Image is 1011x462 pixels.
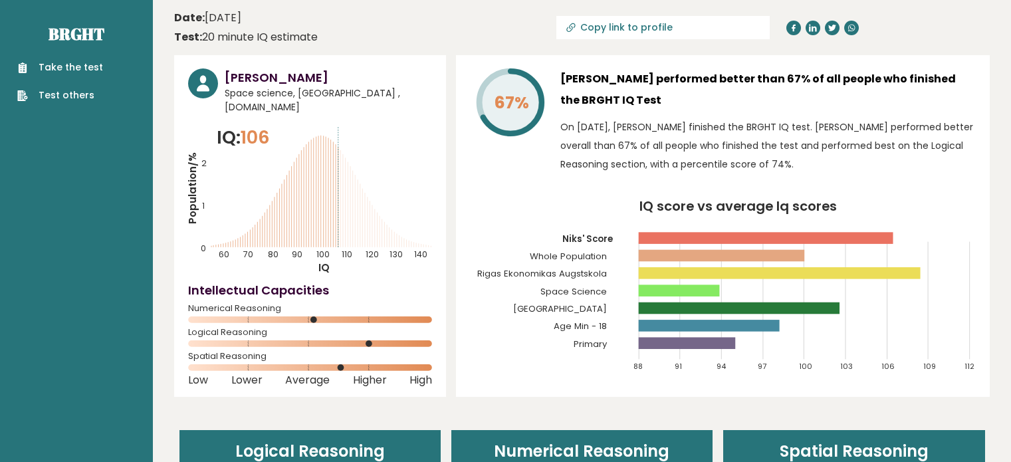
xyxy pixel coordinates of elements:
tspan: 120 [366,249,379,260]
tspan: 94 [717,361,727,372]
tspan: 60 [219,249,230,260]
tspan: Rigas Ekonomikas Augstskola [477,267,607,280]
tspan: 112 [964,361,974,372]
time: [DATE] [174,10,241,26]
tspan: 110 [342,249,352,260]
b: Test: [174,29,202,45]
tspan: Space Science [540,285,607,298]
tspan: 130 [390,249,403,260]
tspan: [GEOGRAPHIC_DATA] [513,302,607,315]
span: High [409,378,432,383]
span: 106 [241,125,270,150]
tspan: Primary [574,338,608,350]
tspan: 106 [881,361,895,372]
b: Date: [174,10,205,25]
tspan: 2 [201,158,207,169]
tspan: 67% [494,91,529,114]
h3: [PERSON_NAME] performed better than 67% of all people who finished the BRGHT IQ Test [560,68,976,111]
tspan: Age Min - 18 [554,320,607,332]
tspan: 90 [292,249,302,260]
p: On [DATE], [PERSON_NAME] finished the BRGHT IQ test. [PERSON_NAME] performed better overall than ... [560,118,976,173]
tspan: 97 [758,361,766,372]
span: Low [188,378,208,383]
tspan: IQ score vs average Iq scores [639,197,837,215]
tspan: 91 [675,361,682,372]
tspan: 103 [840,361,853,372]
tspan: Population/% [185,152,199,224]
span: Average [285,378,330,383]
tspan: 109 [923,361,936,372]
tspan: 140 [414,249,427,260]
a: Take the test [17,60,103,74]
span: Spatial Reasoning [188,354,432,359]
tspan: 100 [799,361,812,372]
h3: [PERSON_NAME] [225,68,432,86]
span: Space science, [GEOGRAPHIC_DATA] , [DOMAIN_NAME] [225,86,432,114]
span: Numerical Reasoning [188,306,432,311]
span: Higher [353,378,387,383]
a: Test others [17,88,103,102]
tspan: Niks' Score [562,233,613,245]
tspan: 70 [243,249,253,260]
tspan: 1 [202,200,205,211]
p: IQ: [217,124,270,151]
tspan: IQ [318,261,330,275]
h4: Intellectual Capacities [188,281,432,299]
tspan: 100 [316,249,330,260]
span: Logical Reasoning [188,330,432,335]
span: Lower [231,378,263,383]
div: 20 minute IQ estimate [174,29,318,45]
tspan: 0 [201,243,206,254]
tspan: 80 [268,249,279,260]
tspan: Whole Population [530,250,607,263]
tspan: 88 [633,361,643,372]
a: Brght [49,23,104,45]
